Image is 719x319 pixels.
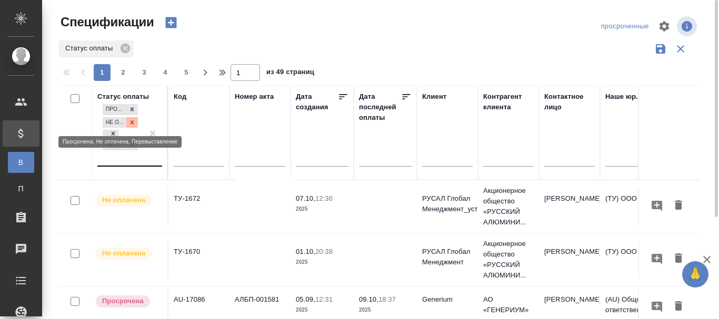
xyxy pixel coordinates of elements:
[8,178,34,199] a: П
[102,103,139,116] div: Просрочена, Не оплачена, Перевыставление
[671,39,691,59] button: Сбросить фильтры
[157,64,174,81] button: 4
[102,195,145,205] p: Не оплачена
[13,183,29,194] span: П
[483,294,534,315] p: АО «ГЕНЕРИУМ»
[670,196,687,215] button: Удалить
[682,261,708,287] button: 🙏
[102,296,144,306] p: Просрочена
[266,66,314,81] span: из 49 страниц
[97,91,149,102] div: Статус оплаты
[136,64,153,81] button: 3
[359,305,412,315] p: 2025
[315,248,333,255] p: 20:38
[670,297,687,316] button: Удалить
[136,67,153,78] span: 3
[296,194,315,202] p: 07.10,
[539,241,600,278] td: [PERSON_NAME]
[103,139,126,150] div: Перевыставление
[168,241,229,278] td: ТУ-1670
[174,91,186,102] div: Код
[483,91,534,112] div: Контрагент клиента
[235,91,274,102] div: Номер акта
[102,129,120,138] div: Просрочена, Не оплачена, Перевыставление
[315,295,333,303] p: 12:31
[539,188,600,225] td: [PERSON_NAME]
[178,67,195,78] span: 5
[8,152,34,173] a: В
[158,14,184,32] button: Создать
[677,16,699,36] span: Посмотреть информацию
[378,295,396,303] p: 18:37
[359,91,401,123] div: Дата последней оплаты
[13,157,29,168] span: В
[102,138,139,151] div: Просрочена, Не оплачена, Перевыставление
[422,246,473,267] p: РУСАЛ Глобал Менеджмент
[115,67,132,78] span: 2
[59,40,134,57] div: Статус оплаты
[296,295,315,303] p: 05.09,
[115,64,132,81] button: 2
[296,204,348,214] p: 2025
[103,104,126,115] div: Просрочена
[178,64,195,81] button: 5
[296,257,348,267] p: 2025
[65,43,116,54] p: Статус оплаты
[686,263,704,285] span: 🙏
[598,18,652,35] div: split button
[296,305,348,315] p: 2025
[670,249,687,269] button: Удалить
[422,193,473,214] p: РУСАЛ Глобал Менеджмент_уст
[483,186,534,228] p: Акционерное общество «РУССКИЙ АЛЮМИНИ...
[652,14,677,39] span: Настроить таблицу
[422,91,446,102] div: Клиент
[296,91,338,112] div: Дата создания
[483,239,534,281] p: Акционерное общество «РУССКИЙ АЛЮМИНИ...
[103,117,126,128] div: Не оплачена
[359,295,378,303] p: 09.10,
[157,67,174,78] span: 4
[651,39,671,59] button: Сохранить фильтры
[168,188,229,225] td: ТУ-1672
[102,248,145,259] p: Не оплачена
[605,91,657,102] div: Наше юр. лицо
[422,294,473,305] p: Generium
[544,91,595,112] div: Контактное лицо
[315,194,333,202] p: 12:36
[296,248,315,255] p: 01.10,
[58,14,154,30] span: Спецификации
